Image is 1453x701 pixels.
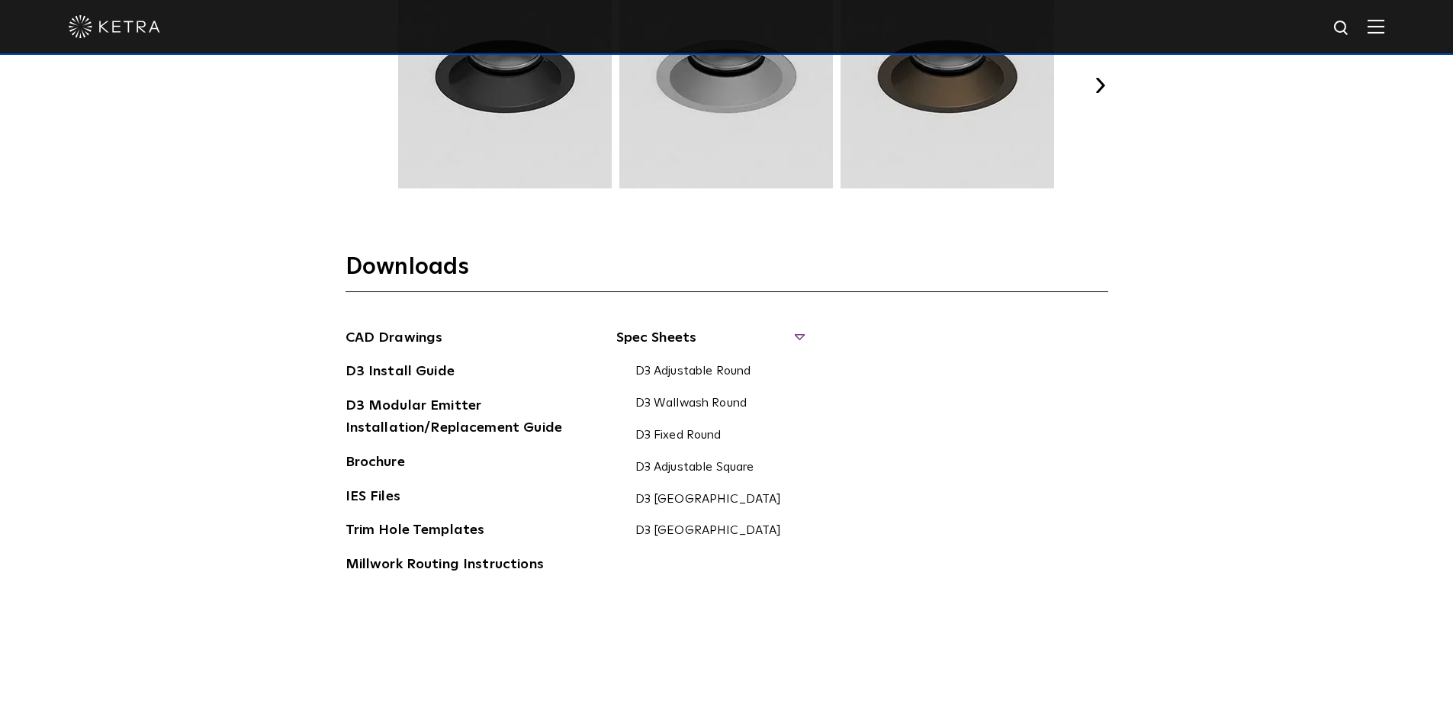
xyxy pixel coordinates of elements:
h3: Downloads [346,252,1108,292]
img: search icon [1332,19,1352,38]
a: Brochure [346,452,405,476]
a: D3 Adjustable Round [635,364,751,381]
button: Next [1093,78,1108,93]
a: Trim Hole Templates [346,519,485,544]
a: D3 [GEOGRAPHIC_DATA] [635,523,782,540]
a: D3 Fixed Round [635,428,722,445]
img: Hamburger%20Nav.svg [1368,19,1384,34]
a: CAD Drawings [346,327,443,352]
a: Millwork Routing Instructions [346,554,544,578]
a: D3 Adjustable Square [635,460,754,477]
a: D3 Wallwash Round [635,396,747,413]
img: ketra-logo-2019-white [69,15,160,38]
a: IES Files [346,486,400,510]
a: D3 Modular Emitter Installation/Replacement Guide [346,395,574,442]
span: Spec Sheets [616,327,803,361]
a: D3 [GEOGRAPHIC_DATA] [635,492,782,509]
a: D3 Install Guide [346,361,455,385]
